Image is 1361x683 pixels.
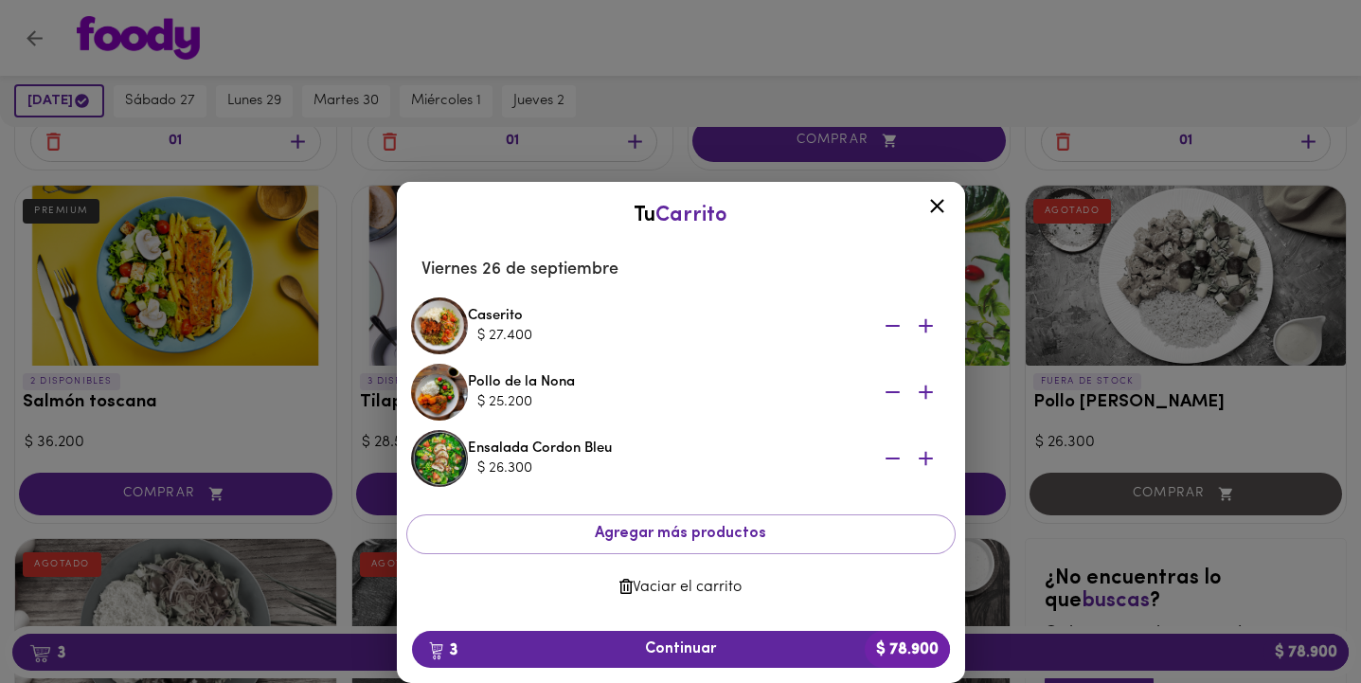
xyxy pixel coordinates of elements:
span: Continuar [427,640,935,658]
div: Caserito [468,306,951,347]
button: Agregar más productos [406,514,956,553]
li: Viernes 26 de septiembre [406,247,956,293]
div: $ 27.400 [477,326,856,346]
button: 3Continuar$ 78.900 [412,631,950,668]
img: Caserito [411,297,468,354]
iframe: Messagebird Livechat Widget [1251,573,1342,664]
img: Pollo de la Nona [411,364,468,421]
b: $ 78.900 [865,631,950,668]
img: cart.png [429,641,443,660]
div: $ 26.300 [477,458,856,478]
span: Carrito [655,205,727,226]
div: $ 25.200 [477,392,856,412]
div: Ensalada Cordon Bleu [468,439,951,479]
span: Agregar más productos [422,525,940,543]
div: Pollo de la Nona [468,372,951,413]
b: 3 [418,638,469,662]
button: Vaciar el carrito [406,569,956,606]
span: Vaciar el carrito [421,579,940,597]
div: Tu [416,201,946,230]
img: Ensalada Cordon Bleu [411,430,468,487]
